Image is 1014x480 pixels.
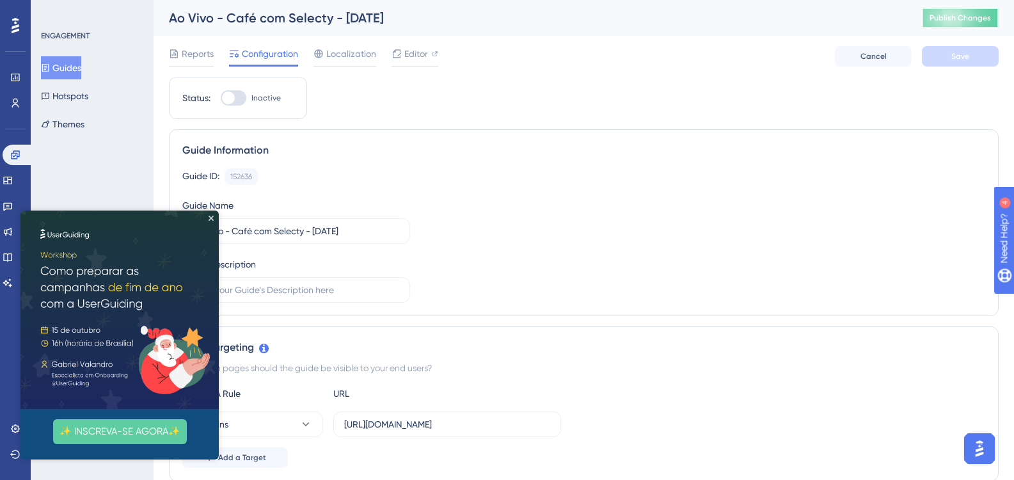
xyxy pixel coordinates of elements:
span: Cancel [860,51,887,61]
span: Publish Changes [930,13,991,23]
button: Hotspots [41,84,88,108]
span: Need Help? [30,3,80,19]
button: Themes [41,113,84,136]
span: Save [951,51,969,61]
div: Guide ID: [182,168,219,185]
button: Save [922,46,999,67]
div: Guide Information [182,143,985,158]
div: Guide Description [182,257,256,272]
span: Configuration [242,46,298,61]
button: Publish Changes [922,8,999,28]
input: yourwebsite.com/path [344,417,550,431]
span: Reports [182,46,214,61]
span: Inactive [251,93,281,103]
div: Ao Vivo - Café com Selecty - [DATE] [169,9,890,27]
button: Guides [41,56,81,79]
div: ENGAGEMENT [41,31,90,41]
div: Status: [182,90,210,106]
input: Type your Guide’s Description here [193,283,399,297]
div: Close Preview [188,5,193,10]
button: Cancel [835,46,912,67]
button: contains [182,412,323,437]
button: Add a Target [182,447,288,468]
iframe: UserGuiding AI Assistant Launcher [960,429,999,468]
button: ✨ INSCREVA-SE AGORA✨ [33,209,166,234]
div: URL [333,386,474,401]
div: On which pages should the guide be visible to your end users? [182,360,985,376]
div: Guide Name [182,198,234,213]
div: 152636 [230,172,252,182]
div: Page Targeting [182,340,985,355]
span: Localization [326,46,376,61]
span: Editor [404,46,428,61]
input: Type your Guide’s Name here [193,224,399,238]
div: 4 [89,6,93,17]
div: Choose A Rule [182,386,323,401]
span: Add a Target [218,452,266,463]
